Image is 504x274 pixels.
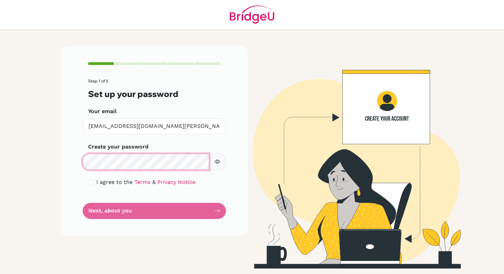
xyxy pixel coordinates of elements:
a: Privacy Notice [157,179,195,185]
input: Insert your email* [83,118,226,134]
span: & [152,179,156,185]
span: I agree to the [96,179,133,185]
label: Create your password [88,143,148,151]
a: Terms [134,179,151,185]
h3: Set up your password [88,89,220,99]
label: Your email [88,107,117,116]
span: Step 1 of 5 [88,78,108,84]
